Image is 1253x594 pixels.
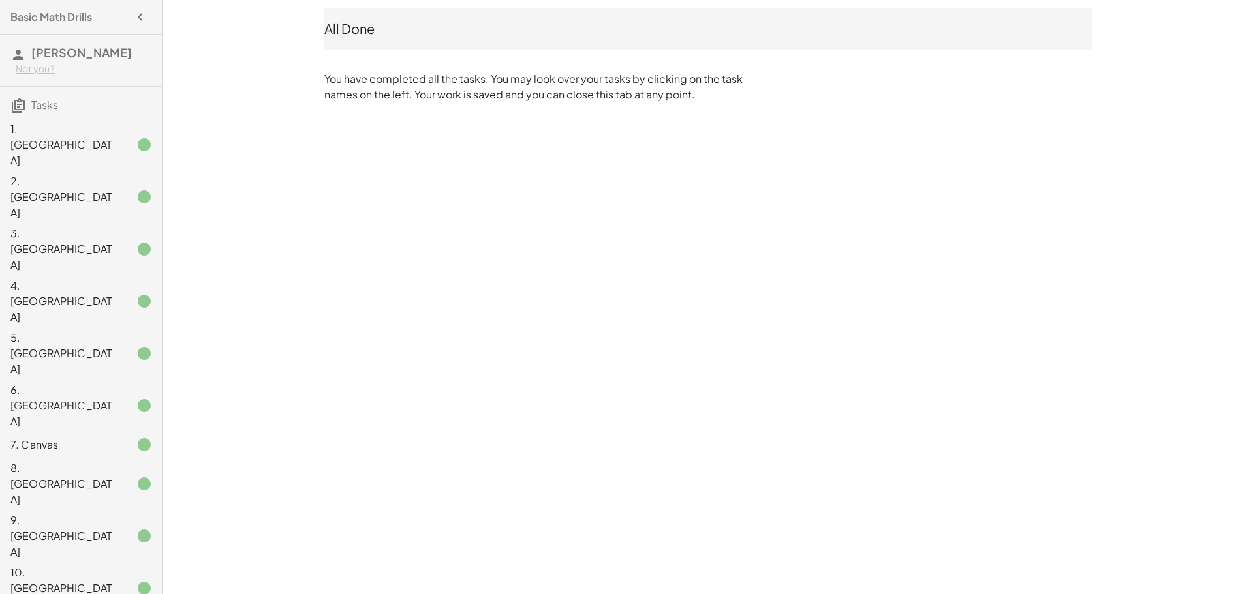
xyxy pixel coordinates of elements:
div: All Done [324,20,1092,38]
div: 9. [GEOGRAPHIC_DATA] [10,512,116,559]
h4: Basic Math Drills [10,9,92,25]
i: Task finished. [136,398,152,413]
i: Task finished. [136,137,152,153]
i: Task finished. [136,528,152,544]
div: 1. [GEOGRAPHIC_DATA] [10,121,116,168]
i: Task finished. [136,189,152,205]
span: Tasks [31,98,58,111]
div: 4. [GEOGRAPHIC_DATA] [10,278,116,325]
div: 2. [GEOGRAPHIC_DATA] [10,173,116,220]
span: [PERSON_NAME] [31,45,132,60]
i: Task finished. [136,241,152,257]
div: 7. Canvas [10,437,116,453]
div: 8. [GEOGRAPHIC_DATA] [10,460,116,507]
div: 5. [GEOGRAPHIC_DATA] [10,330,116,377]
i: Task finished. [136,437,152,453]
i: Task finished. [136,476,152,492]
div: Not you? [16,63,152,76]
p: You have completed all the tasks. You may look over your tasks by clicking on the task names on t... [324,71,749,102]
i: Task finished. [136,293,152,309]
div: 3. [GEOGRAPHIC_DATA] [10,226,116,273]
i: Task finished. [136,346,152,361]
div: 6. [GEOGRAPHIC_DATA] [10,382,116,429]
